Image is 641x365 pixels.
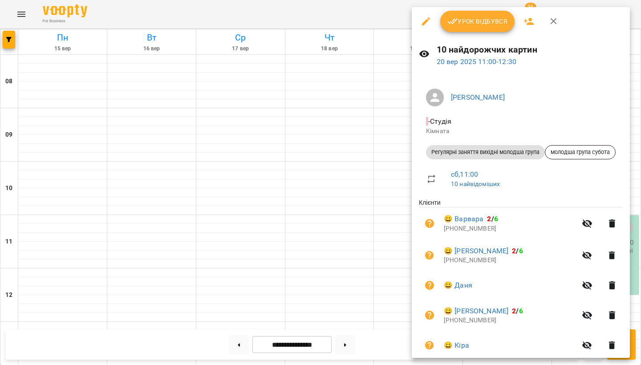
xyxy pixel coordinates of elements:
[419,275,440,296] button: Візит ще не сплачено. Додати оплату?
[444,280,472,291] a: 😀 Даня
[512,247,516,255] span: 2
[419,335,440,356] button: Візит ще не сплачено. Додати оплату?
[512,307,516,315] span: 2
[487,215,498,223] b: /
[451,170,478,178] a: сб , 11:00
[487,215,491,223] span: 2
[512,247,523,255] b: /
[426,117,453,126] span: - Студія
[451,93,505,101] a: [PERSON_NAME]
[444,214,483,224] a: 😀 Варвара
[444,246,508,256] a: 😀 [PERSON_NAME]
[437,43,623,57] h6: 10 найдорожчих картин
[519,307,523,315] span: 6
[426,148,545,156] span: Регулярні заняття вихідні молодша група
[494,215,498,223] span: 6
[419,304,440,326] button: Візит ще не сплачено. Додати оплату?
[444,256,576,265] p: [PHONE_NUMBER]
[444,306,508,316] a: 😀 [PERSON_NAME]
[451,180,500,187] a: 10 найвідоміших
[437,57,516,66] a: 20 вер 2025 11:00-12:30
[419,245,440,266] button: Візит ще не сплачено. Додати оплату?
[440,11,515,32] button: Урок відбувся
[545,145,616,159] div: молодша група субота
[444,340,469,351] a: 😀 Кіра
[447,16,508,27] span: Урок відбувся
[512,307,523,315] b: /
[419,213,440,234] button: Візит ще не сплачено. Додати оплату?
[519,247,523,255] span: 6
[444,224,576,233] p: [PHONE_NUMBER]
[545,148,615,156] span: молодша група субота
[426,127,616,136] p: Кімната
[444,316,576,325] p: [PHONE_NUMBER]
